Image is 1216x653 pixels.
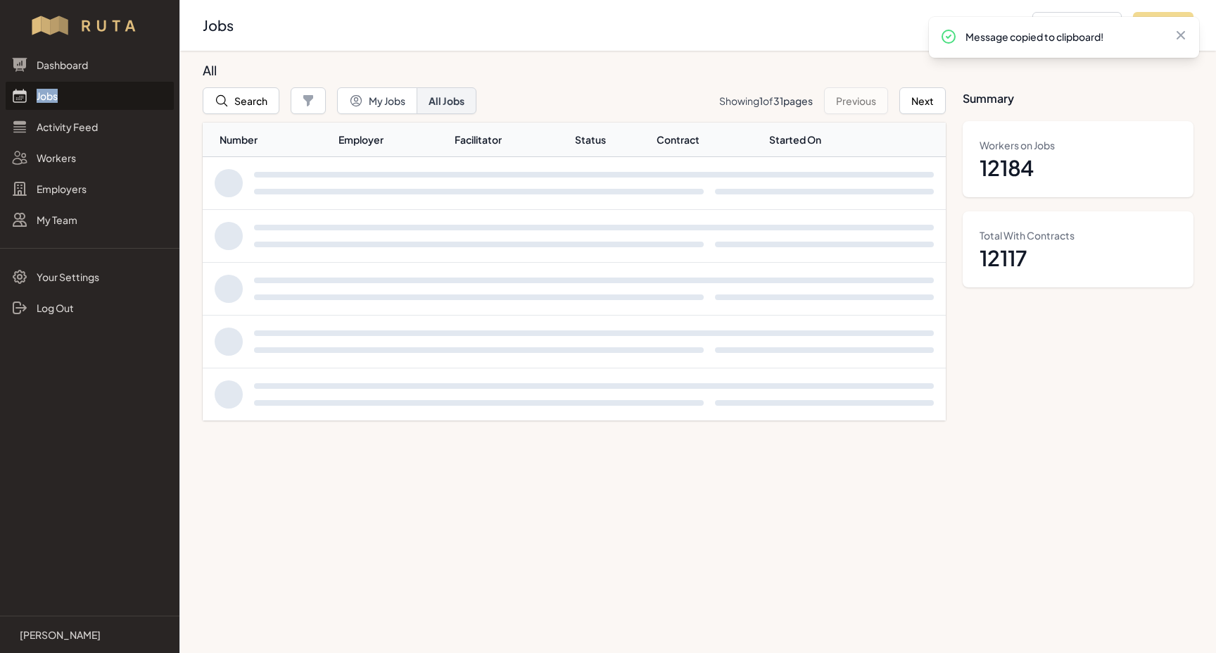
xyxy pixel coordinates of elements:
[719,94,813,108] p: Showing of
[759,94,763,107] span: 1
[980,245,1177,270] dd: 12117
[20,628,101,642] p: [PERSON_NAME]
[6,144,174,172] a: Workers
[337,87,417,114] button: My Jobs
[30,14,150,37] img: Workflow
[11,628,168,642] a: [PERSON_NAME]
[980,228,1177,242] dt: Total With Contracts
[569,123,657,157] th: Status
[6,263,174,291] a: Your Settings
[1133,12,1193,39] button: Add Job
[6,82,174,110] a: Jobs
[963,62,1193,107] h3: Summary
[764,123,894,157] th: Started On
[899,87,946,114] button: Next
[203,15,1021,35] h2: Jobs
[6,206,174,234] a: My Team
[773,94,813,107] span: 31 pages
[824,87,888,114] button: Previous
[6,51,174,79] a: Dashboard
[203,62,935,79] h3: All
[203,87,279,114] button: Search
[6,175,174,203] a: Employers
[1032,12,1122,39] button: Add Employer
[656,123,763,157] th: Contract
[965,30,1163,44] p: Message copied to clipboard!
[417,87,476,114] button: All Jobs
[449,123,569,157] th: Facilitator
[980,138,1177,152] dt: Workers on Jobs
[980,155,1177,180] dd: 12184
[6,294,174,322] a: Log Out
[333,123,449,157] th: Employer
[719,87,946,114] nav: Pagination
[6,113,174,141] a: Activity Feed
[203,123,333,157] th: Number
